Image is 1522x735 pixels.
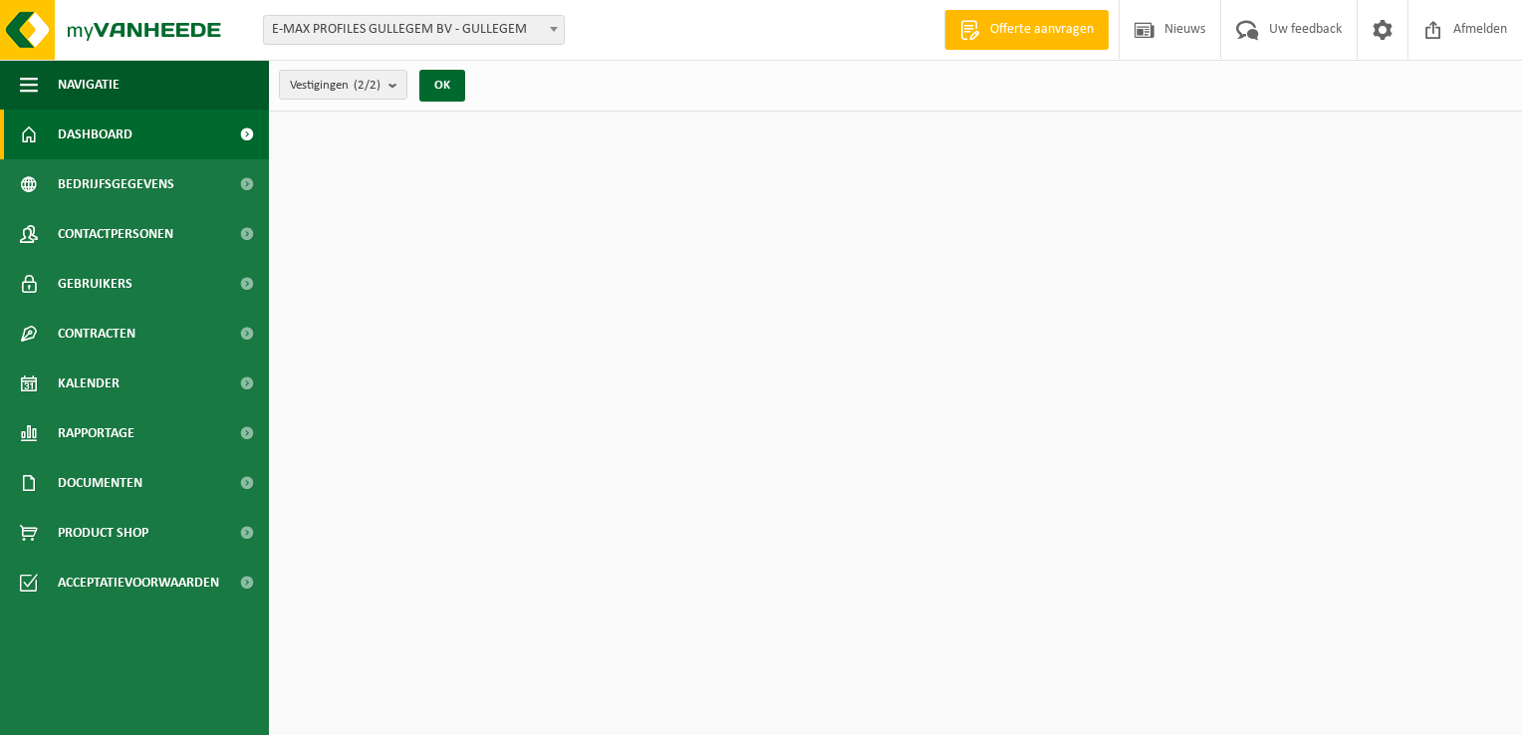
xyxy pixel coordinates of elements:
span: Rapportage [58,408,134,458]
span: Dashboard [58,110,132,159]
count: (2/2) [354,79,380,92]
button: Vestigingen(2/2) [279,70,407,100]
a: Offerte aanvragen [944,10,1109,50]
span: E-MAX PROFILES GULLEGEM BV - GULLEGEM [264,16,564,44]
span: Offerte aanvragen [985,20,1099,40]
span: Acceptatievoorwaarden [58,558,219,608]
span: Navigatie [58,60,120,110]
span: Product Shop [58,508,148,558]
span: E-MAX PROFILES GULLEGEM BV - GULLEGEM [263,15,565,45]
span: Contactpersonen [58,209,173,259]
span: Kalender [58,359,120,408]
span: Gebruikers [58,259,132,309]
span: Documenten [58,458,142,508]
span: Contracten [58,309,135,359]
button: OK [419,70,465,102]
span: Vestigingen [290,71,380,101]
span: Bedrijfsgegevens [58,159,174,209]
